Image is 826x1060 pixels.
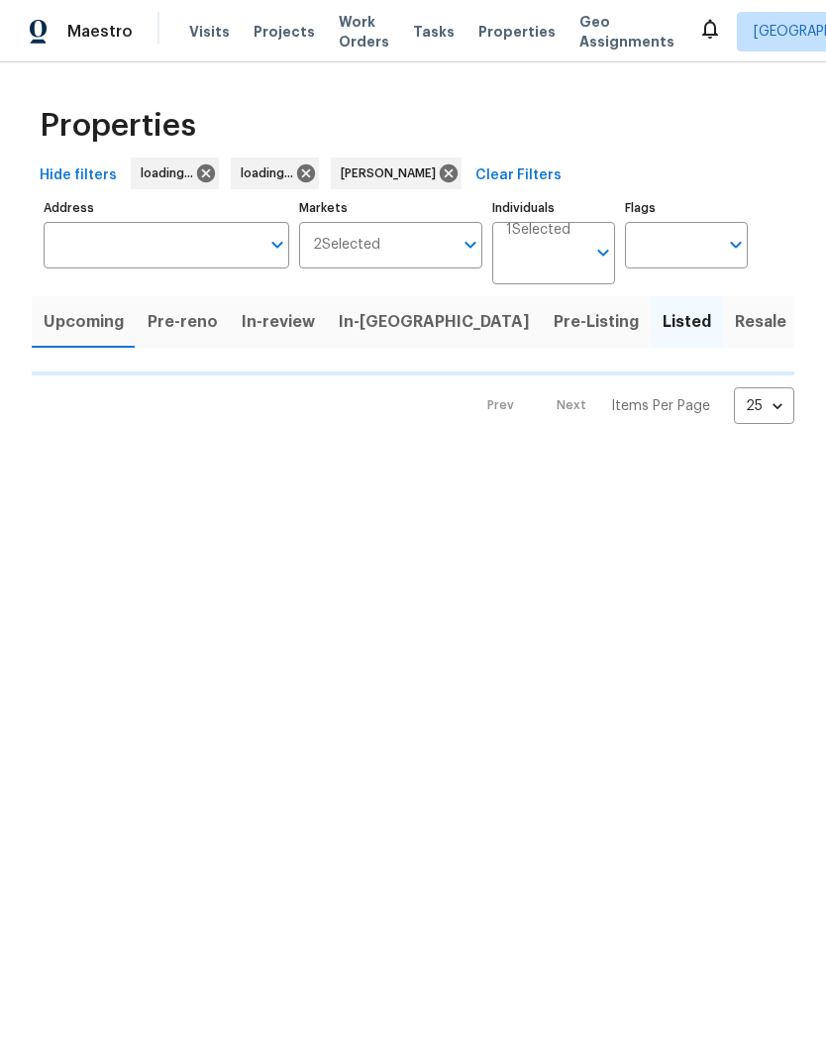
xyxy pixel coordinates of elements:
span: Properties [478,22,556,42]
button: Hide filters [32,158,125,194]
span: loading... [241,163,301,183]
span: loading... [141,163,201,183]
span: In-review [242,308,315,336]
span: Visits [189,22,230,42]
span: Work Orders [339,12,389,52]
button: Clear Filters [467,158,569,194]
label: Flags [625,202,748,214]
label: Individuals [492,202,615,214]
span: Geo Assignments [579,12,674,52]
span: 1 Selected [506,222,570,239]
span: Projects [254,22,315,42]
button: Open [457,231,484,259]
span: [PERSON_NAME] [341,163,444,183]
span: 2 Selected [313,237,380,254]
span: Upcoming [44,308,124,336]
button: Open [722,231,750,259]
span: In-[GEOGRAPHIC_DATA] [339,308,530,336]
p: Items Per Page [611,396,710,416]
nav: Pagination Navigation [468,387,794,424]
label: Markets [299,202,483,214]
span: Hide filters [40,163,117,188]
div: loading... [131,158,219,189]
span: Maestro [67,22,133,42]
span: Pre-reno [148,308,218,336]
span: Clear Filters [475,163,562,188]
span: Properties [40,116,196,136]
button: Open [589,239,617,266]
button: Open [263,231,291,259]
span: Tasks [413,25,455,39]
span: Resale [735,308,786,336]
label: Address [44,202,289,214]
span: Pre-Listing [554,308,639,336]
div: [PERSON_NAME] [331,158,462,189]
div: 25 [734,380,794,432]
div: loading... [231,158,319,189]
span: Listed [663,308,711,336]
